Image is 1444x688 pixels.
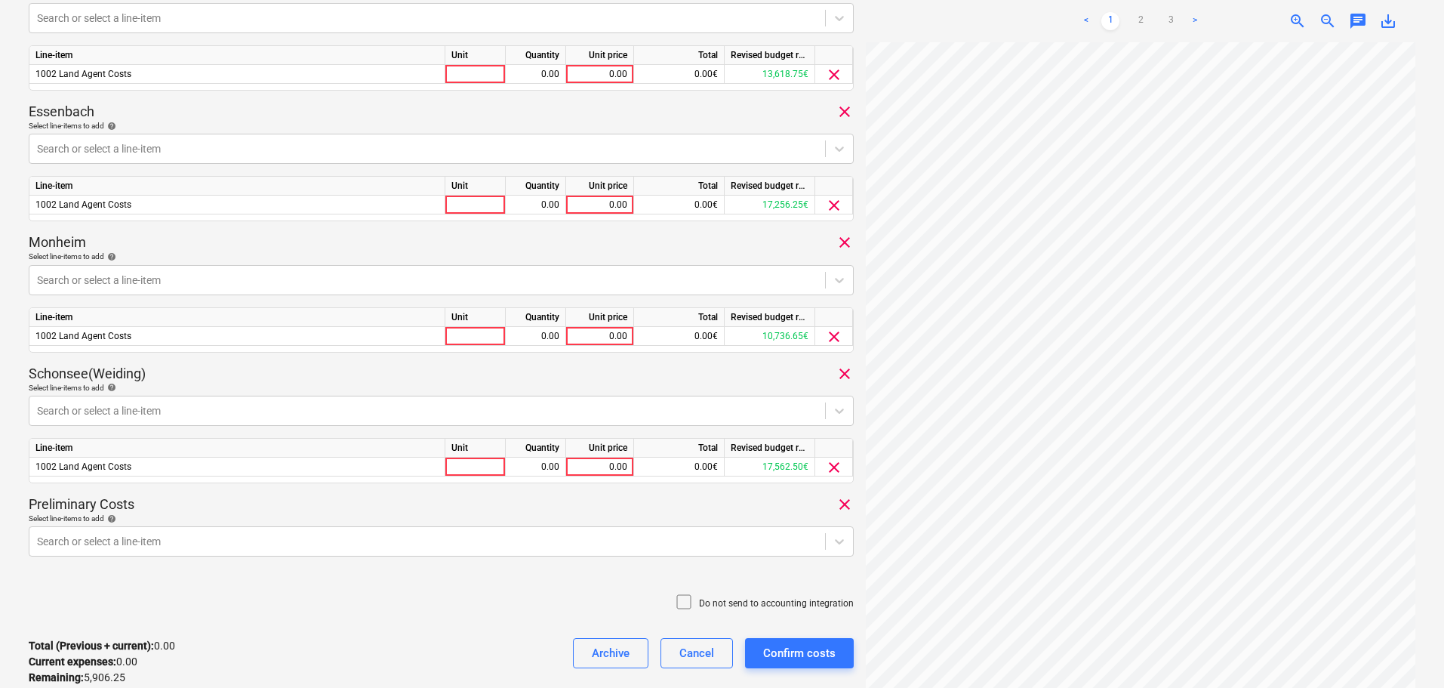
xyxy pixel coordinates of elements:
a: Page 1 is your current page [1101,12,1119,30]
div: Cancel [679,643,714,663]
div: 0.00€ [634,458,725,477]
span: clear [836,365,854,383]
div: 0.00 [512,196,559,214]
div: 0.00 [512,458,559,477]
a: Next page [1186,12,1204,30]
div: 0.00 [512,65,559,84]
div: Unit price [566,46,634,65]
div: Revised budget remaining [725,308,815,327]
div: Total [634,439,725,458]
div: Select line-items to add [29,121,854,131]
div: Total [634,46,725,65]
div: Unit price [566,177,634,196]
span: help [104,514,116,523]
p: 0.00 [29,638,175,654]
div: 0.00 [572,458,627,477]
iframe: Chat Widget [1369,615,1444,688]
div: 0.00€ [634,196,725,214]
div: Unit [445,439,506,458]
div: Confirm costs [763,643,836,663]
div: Line-item [29,439,445,458]
div: Archive [592,643,630,663]
div: Revised budget remaining [725,46,815,65]
p: 5,906.25 [29,670,125,686]
div: Line-item [29,308,445,327]
p: Preliminary Costs [29,495,134,514]
div: 0.00€ [634,327,725,346]
span: help [104,122,116,131]
div: Unit price [566,439,634,458]
div: 0.00 [572,65,627,84]
div: Quantity [506,177,566,196]
a: Page 3 [1162,12,1180,30]
p: 0.00 [29,654,137,670]
span: save_alt [1379,12,1397,30]
span: 1002 Land Agent Costs [35,199,131,210]
span: help [104,383,116,392]
div: Unit [445,177,506,196]
div: 13,618.75€ [725,65,815,84]
span: chat [1349,12,1367,30]
span: clear [825,458,843,477]
span: zoom_out [1319,12,1337,30]
strong: Total (Previous + current) : [29,640,154,652]
div: Select line-items to add [29,383,854,393]
span: clear [825,196,843,214]
div: 0.00 [572,327,627,346]
p: Essenbach [29,103,94,121]
div: 17,562.50€ [725,458,815,477]
span: zoom_in [1289,12,1307,30]
button: Confirm costs [745,638,854,668]
div: Quantity [506,308,566,327]
div: Quantity [506,439,566,458]
span: help [104,252,116,261]
div: 10,736.65€ [725,327,815,346]
div: 17,256.25€ [725,196,815,214]
button: Archive [573,638,648,668]
span: 1002 Land Agent Costs [35,69,131,79]
a: Previous page [1077,12,1095,30]
div: Line-item [29,46,445,65]
p: Do not send to accounting integration [699,597,854,610]
div: Select line-items to add [29,251,854,261]
div: Unit [445,308,506,327]
span: 1002 Land Agent Costs [35,461,131,472]
span: clear [836,233,854,251]
button: Cancel [660,638,733,668]
span: clear [825,328,843,346]
p: Monheim [29,233,86,251]
div: Total [634,308,725,327]
div: 0.00 [572,196,627,214]
span: clear [836,103,854,121]
div: Revised budget remaining [725,177,815,196]
span: clear [836,495,854,514]
div: Total [634,177,725,196]
div: 0.00 [512,327,559,346]
span: clear [825,66,843,84]
div: Revised budget remaining [725,439,815,458]
div: Quantity [506,46,566,65]
strong: Remaining : [29,671,84,683]
div: Unit [445,46,506,65]
span: 1002 Land Agent Costs [35,331,131,341]
div: Line-item [29,177,445,196]
a: Page 2 [1131,12,1150,30]
strong: Current expenses : [29,656,116,668]
div: Select line-items to add [29,514,854,523]
div: Unit price [566,308,634,327]
p: Schonsee(Weiding) [29,365,146,383]
div: 0.00€ [634,65,725,84]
